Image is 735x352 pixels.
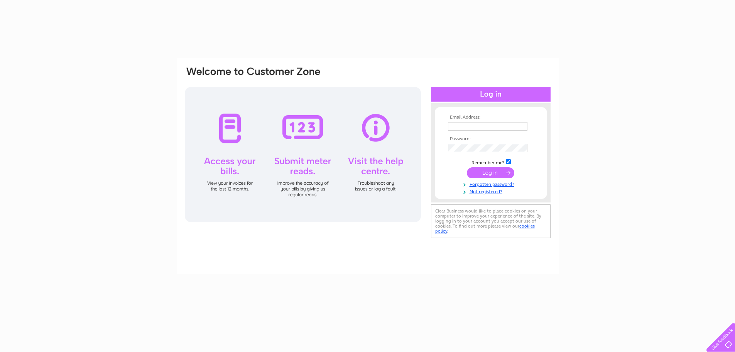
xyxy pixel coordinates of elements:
td: Remember me? [446,158,536,166]
th: Email Address: [446,115,536,120]
a: Forgotten password? [448,180,536,187]
a: Not registered? [448,187,536,195]
div: Clear Business would like to place cookies on your computer to improve your experience of the sit... [431,204,551,238]
input: Submit [467,167,514,178]
th: Password: [446,136,536,142]
a: cookies policy [435,223,535,234]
